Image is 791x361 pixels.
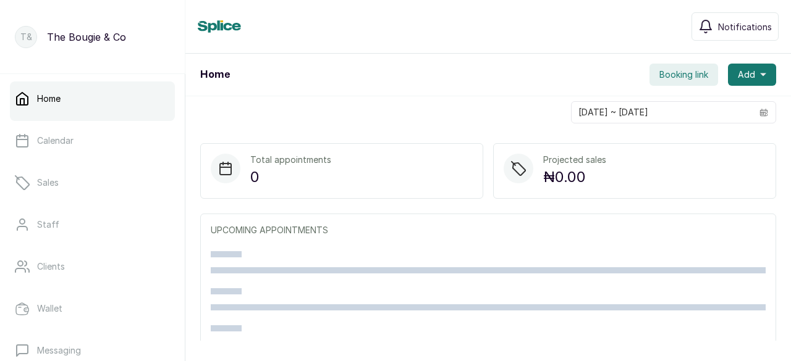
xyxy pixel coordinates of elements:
a: Clients [10,249,175,284]
a: Calendar [10,123,175,158]
a: Wallet [10,291,175,326]
svg: calendar [759,108,768,117]
p: Wallet [37,302,62,315]
a: Sales [10,165,175,200]
span: Add [738,68,755,81]
span: Notifications [718,20,772,33]
p: 0 [250,166,331,188]
p: Home [37,93,61,105]
a: Home [10,81,175,116]
p: Staff [37,218,59,231]
p: Calendar [37,135,74,147]
p: ₦0.00 [543,166,606,188]
input: Select date [572,102,752,123]
p: The Bougie & Co [47,30,126,44]
p: Clients [37,260,65,273]
p: Sales [37,176,59,189]
p: T& [20,31,32,43]
p: UPCOMING APPOINTMENTS [211,224,766,236]
button: Booking link [649,64,718,86]
p: Messaging [37,344,81,357]
button: Add [728,64,776,86]
a: Staff [10,207,175,242]
button: Notifications [692,12,779,41]
p: Total appointments [250,154,331,166]
p: Projected sales [543,154,606,166]
h1: Home [200,67,230,82]
span: Booking link [659,68,708,81]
